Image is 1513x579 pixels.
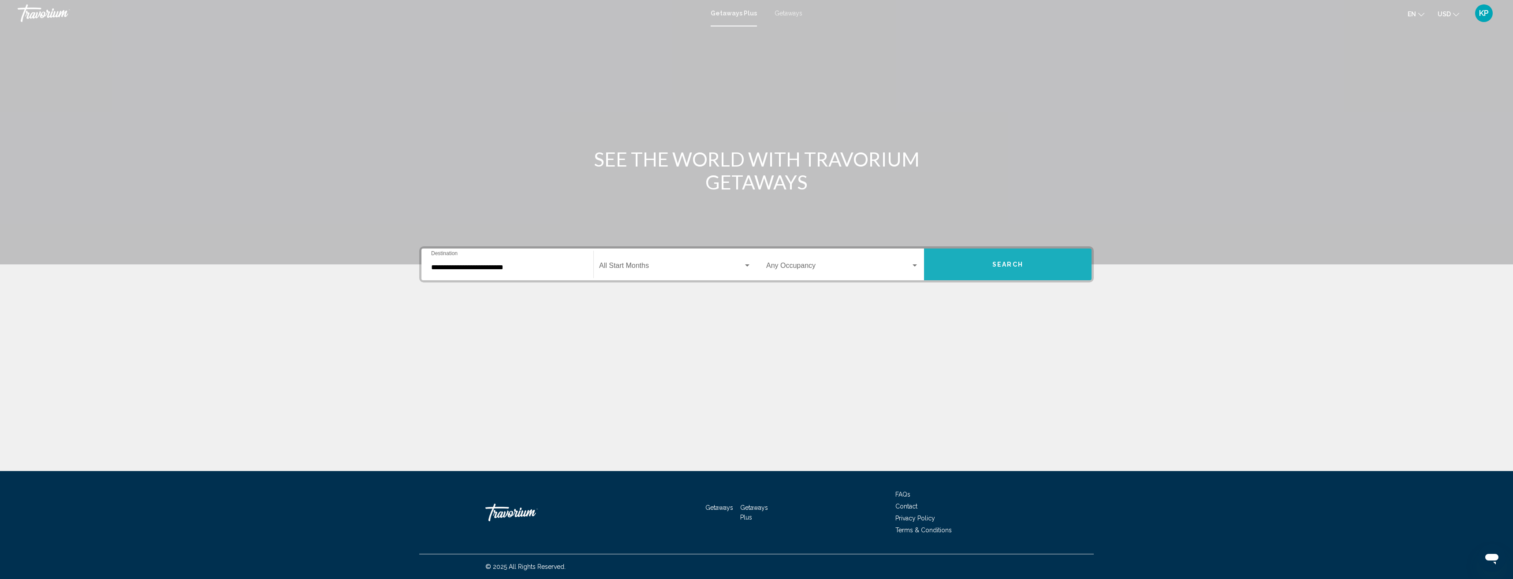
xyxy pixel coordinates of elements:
[992,261,1023,268] span: Search
[18,4,702,22] a: Travorium
[895,527,952,534] a: Terms & Conditions
[1479,9,1489,18] span: KP
[1408,7,1424,20] button: Change language
[485,499,574,526] a: Travorium
[740,504,768,521] a: Getaways Plus
[1408,11,1416,18] span: en
[1472,4,1495,22] button: User Menu
[1438,7,1459,20] button: Change currency
[924,249,1092,280] button: Search
[895,503,917,510] a: Contact
[711,10,757,17] a: Getaways Plus
[895,491,910,498] a: FAQs
[775,10,802,17] a: Getaways
[1478,544,1506,572] iframe: Button to launch messaging window
[421,249,1092,280] div: Search widget
[1438,11,1451,18] span: USD
[705,504,733,511] a: Getaways
[591,148,922,193] h1: SEE THE WORLD WITH TRAVORIUM GETAWAYS
[485,563,566,570] span: © 2025 All Rights Reserved.
[895,515,935,522] a: Privacy Policy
